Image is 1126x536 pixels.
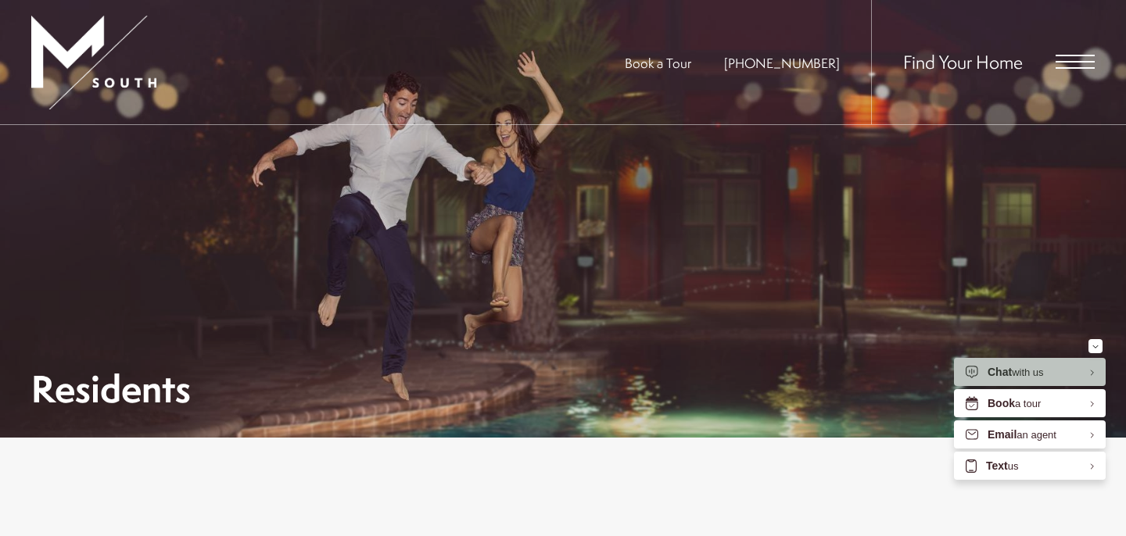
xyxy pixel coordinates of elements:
span: [PHONE_NUMBER] [724,54,840,72]
a: Call Us at 813-570-8014 [724,54,840,72]
a: Book a Tour [625,54,691,72]
button: Open Menu [1056,55,1095,69]
a: Find Your Home [903,49,1023,74]
h1: Residents [31,371,191,406]
img: MSouth [31,16,156,109]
